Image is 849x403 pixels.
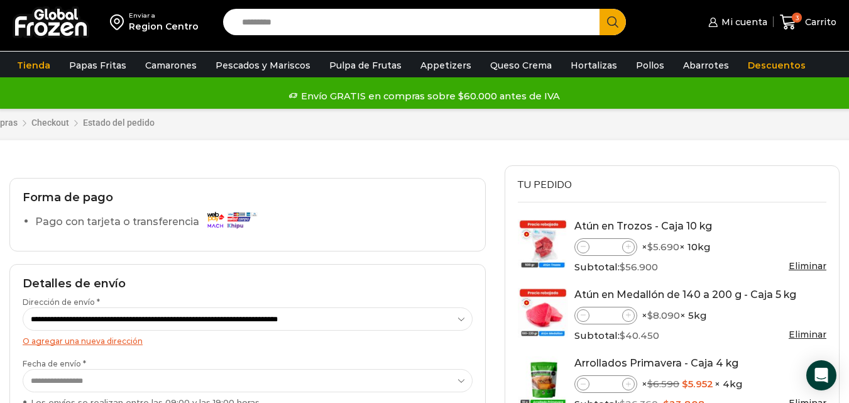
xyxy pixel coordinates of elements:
a: Pollos [630,53,671,77]
span: $ [620,329,625,341]
a: O agregar una nueva dirección [23,336,143,346]
div: Subtotal: [574,329,826,343]
a: Camarones [139,53,203,77]
a: Atún en Trozos - Caja 10 kg [574,220,712,232]
span: 3 [792,13,802,23]
input: Product quantity [589,240,622,255]
select: Fecha de envío * Los envíos se realizan entre las 09:00 y las 19:00 horas. [23,369,473,392]
img: address-field-icon.svg [110,11,129,33]
span: $ [682,378,688,390]
a: Arrollados Primavera - Caja 4 kg [574,357,738,369]
span: $ [647,309,653,321]
select: Dirección de envío * [23,307,473,331]
a: Tienda [11,53,57,77]
a: Pulpa de Frutas [323,53,408,77]
img: Pago con tarjeta o transferencia [203,209,260,231]
a: 3 Carrito [780,8,836,37]
a: Eliminar [789,260,826,272]
span: $ [647,378,653,390]
div: Enviar a [129,11,199,20]
a: Queso Crema [484,53,558,77]
div: Open Intercom Messenger [806,360,836,390]
a: Atún en Medallón de 140 a 200 g - Caja 5 kg [574,289,796,301]
input: Product quantity [589,308,622,323]
a: Appetizers [414,53,478,77]
span: $ [647,241,653,253]
button: Search button [600,9,626,35]
h2: Forma de pago [23,191,473,205]
a: Hortalizas [564,53,623,77]
a: Descuentos [742,53,812,77]
label: Dirección de envío * [23,297,473,331]
input: Product quantity [589,377,622,392]
bdi: 8.090 [647,309,680,321]
bdi: 5.952 [682,378,713,390]
div: × × 10kg [574,238,826,256]
bdi: 5.690 [647,241,679,253]
div: × × 4kg [574,375,826,393]
div: × × 5kg [574,307,826,324]
a: Papas Fritas [63,53,133,77]
div: Region Centro [129,20,199,33]
h2: Detalles de envío [23,277,473,291]
a: Pescados y Mariscos [209,53,317,77]
bdi: 40.450 [620,329,659,341]
span: $ [620,261,625,273]
div: Subtotal: [574,260,826,274]
a: Mi cuenta [705,9,767,35]
bdi: 56.900 [620,261,658,273]
label: Pago con tarjeta o transferencia [35,211,263,233]
span: Mi cuenta [718,16,767,28]
span: Tu pedido [518,178,572,192]
span: Carrito [802,16,836,28]
bdi: 6.590 [647,378,679,390]
a: Eliminar [789,329,826,340]
a: Abarrotes [677,53,735,77]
